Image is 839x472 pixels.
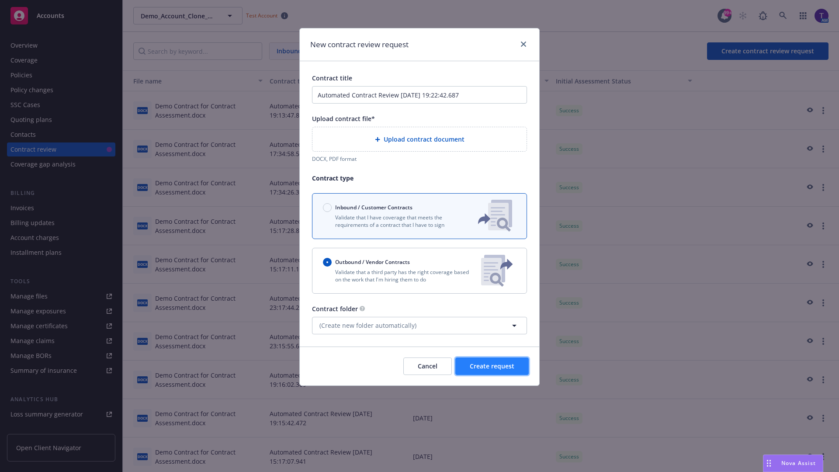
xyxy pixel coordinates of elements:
[312,115,375,123] span: Upload contract file*
[335,204,413,211] span: Inbound / Customer Contracts
[384,135,465,144] span: Upload contract document
[323,258,332,267] input: Outbound / Vendor Contracts
[312,193,527,239] button: Inbound / Customer ContractsValidate that I have coverage that meets the requirements of a contra...
[319,321,416,330] span: (Create new folder automatically)
[312,305,358,313] span: Contract folder
[312,127,527,152] div: Upload contract document
[310,39,409,50] h1: New contract review request
[418,362,437,370] span: Cancel
[312,317,527,334] button: (Create new folder automatically)
[763,455,823,472] button: Nova Assist
[312,155,527,163] div: DOCX, PDF format
[323,203,332,212] input: Inbound / Customer Contracts
[335,258,410,266] span: Outbound / Vendor Contracts
[518,39,529,49] a: close
[312,86,527,104] input: Enter a title for this contract
[470,362,514,370] span: Create request
[763,455,774,472] div: Drag to move
[781,459,816,467] span: Nova Assist
[312,174,527,183] p: Contract type
[323,268,474,283] p: Validate that a third party has the right coverage based on the work that I'm hiring them to do
[312,248,527,294] button: Outbound / Vendor ContractsValidate that a third party has the right coverage based on the work t...
[323,214,464,229] p: Validate that I have coverage that meets the requirements of a contract that I have to sign
[403,357,452,375] button: Cancel
[312,74,352,82] span: Contract title
[455,357,529,375] button: Create request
